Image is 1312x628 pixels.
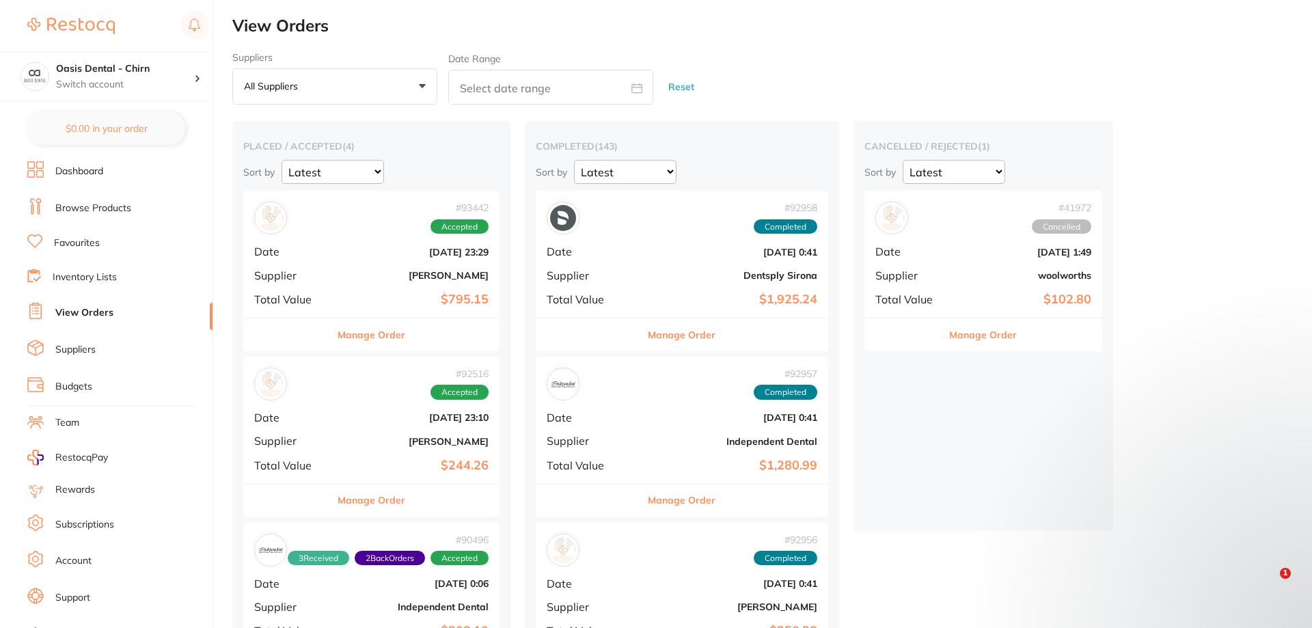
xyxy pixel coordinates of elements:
[56,78,194,92] p: Switch account
[55,202,131,215] a: Browse Products
[27,450,44,465] img: RestocqPay
[258,537,284,563] img: Independent Dental
[547,459,633,472] span: Total Value
[55,380,92,394] a: Budgets
[547,601,633,613] span: Supplier
[340,270,489,281] b: [PERSON_NAME]
[448,53,501,64] label: Date Range
[1032,219,1091,234] span: Cancelled
[254,245,329,258] span: Date
[56,62,194,76] h4: Oasis Dental - Chirn
[340,292,489,307] b: $795.15
[547,293,633,305] span: Total Value
[258,205,284,231] img: Henry Schein Halas
[550,205,576,231] img: Dentsply Sirona
[21,63,49,90] img: Oasis Dental - Chirn
[547,269,633,282] span: Supplier
[258,371,284,397] img: Henry Schein Halas
[430,385,489,400] span: Accepted
[232,68,437,105] button: All suppliers
[55,483,95,497] a: Rewards
[875,245,944,258] span: Date
[355,551,425,566] span: Back orders
[55,554,92,568] a: Account
[27,450,108,465] a: RestocqPay
[536,140,828,152] h2: completed ( 143 )
[288,551,349,566] span: Received
[1252,568,1285,601] iframe: Intercom live chat
[644,247,817,258] b: [DATE] 0:41
[644,292,817,307] b: $1,925.24
[550,537,576,563] img: Henry Schein Halas
[1032,303,1305,564] iframe: Intercom notifications message
[879,205,905,231] img: woolworths
[340,247,489,258] b: [DATE] 23:29
[955,247,1091,258] b: [DATE] 1:49
[338,318,405,351] button: Manage Order
[27,112,185,145] button: $0.00 in your order
[340,436,489,447] b: [PERSON_NAME]
[547,577,633,590] span: Date
[864,140,1102,152] h2: cancelled / rejected ( 1 )
[340,601,489,612] b: Independent Dental
[338,484,405,517] button: Manage Order
[232,16,1312,36] h2: View Orders
[254,577,329,590] span: Date
[547,411,633,424] span: Date
[55,451,108,465] span: RestocqPay
[644,270,817,281] b: Dentsply Sirona
[648,318,715,351] button: Manage Order
[232,52,437,63] label: Suppliers
[340,459,489,473] b: $244.26
[875,293,944,305] span: Total Value
[547,435,633,447] span: Supplier
[288,534,489,545] span: # 90496
[55,518,114,532] a: Subscriptions
[430,219,489,234] span: Accepted
[54,236,100,250] a: Favourites
[644,601,817,612] b: [PERSON_NAME]
[1280,568,1291,579] span: 1
[27,18,115,34] img: Restocq Logo
[340,412,489,423] b: [DATE] 23:10
[644,578,817,589] b: [DATE] 0:41
[648,484,715,517] button: Manage Order
[644,436,817,447] b: Independent Dental
[754,385,817,400] span: Completed
[254,601,329,613] span: Supplier
[27,10,115,42] a: Restocq Logo
[243,140,500,152] h2: placed / accepted ( 4 )
[864,166,896,178] p: Sort by
[754,202,817,213] span: # 92958
[55,306,113,320] a: View Orders
[254,411,329,424] span: Date
[536,166,567,178] p: Sort by
[254,293,329,305] span: Total Value
[754,534,817,545] span: # 92956
[955,270,1091,281] b: woolworths
[254,435,329,447] span: Supplier
[754,551,817,566] span: Completed
[55,416,79,430] a: Team
[644,459,817,473] b: $1,280.99
[55,165,103,178] a: Dashboard
[243,357,500,517] div: Henry Schein Halas#92516AcceptedDate[DATE] 23:10Supplier[PERSON_NAME]Total Value$244.26Manage Order
[664,69,698,105] button: Reset
[448,70,653,105] input: Select date range
[243,166,275,178] p: Sort by
[55,343,96,357] a: Suppliers
[875,269,944,282] span: Supplier
[243,191,500,351] div: Henry Schein Halas#93442AcceptedDate[DATE] 23:29Supplier[PERSON_NAME]Total Value$795.15Manage Order
[550,371,576,397] img: Independent Dental
[430,368,489,379] span: # 92516
[547,245,633,258] span: Date
[340,578,489,589] b: [DATE] 0:06
[254,269,329,282] span: Supplier
[53,271,117,284] a: Inventory Lists
[754,368,817,379] span: # 92957
[644,412,817,423] b: [DATE] 0:41
[1032,202,1091,213] span: # 41972
[430,551,489,566] span: Accepted
[244,80,303,92] p: All suppliers
[754,219,817,234] span: Completed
